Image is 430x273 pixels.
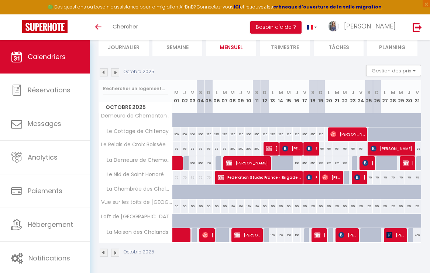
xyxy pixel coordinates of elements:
abbr: S [255,89,258,96]
div: 55 [333,199,341,213]
div: 55 [389,199,397,213]
abbr: J [239,89,242,96]
p: Octobre 2025 [124,249,154,256]
div: 75 [180,171,189,184]
span: La Chambrée des Chalands [100,185,174,193]
p: Octobre 2025 [124,68,154,75]
div: 75 [373,171,381,184]
abbr: L [272,89,274,96]
div: 180 [293,228,301,242]
div: 300 [180,127,189,141]
span: [PERSON_NAME] [344,21,396,31]
th: 15 [285,80,293,113]
a: ICI [234,4,240,10]
span: Fédération Studio France « Brigade du Fleuve " [218,170,302,184]
th: 21 [333,80,341,113]
div: 350 [309,127,317,141]
div: 55 [301,199,309,213]
span: [PERSON_NAME] [362,156,373,170]
div: 75 [381,171,389,184]
abbr: J [351,89,354,96]
th: 16 [293,80,301,113]
div: 225 [285,127,293,141]
abbr: J [407,89,410,96]
div: 95 [189,142,197,156]
th: 01 [173,80,181,113]
a: Chercher [107,14,144,40]
div: 55 [357,199,365,213]
div: 55 [397,199,405,213]
span: Le Relais de Croix Boissée [100,142,166,147]
div: 95 [173,142,181,156]
abbr: L [328,89,330,96]
div: 180 [285,228,293,242]
div: 75 [405,171,413,184]
div: 400 [413,228,421,242]
div: 225 [237,127,245,141]
span: La Maison des Chalands [100,228,170,236]
span: Calendriers [28,52,66,61]
th: 06 [213,80,221,113]
abbr: V [416,89,419,96]
div: 350 [189,127,197,141]
div: 180 [253,199,261,213]
a: ... [PERSON_NAME] [323,14,405,40]
div: 220 [317,156,325,170]
th: 03 [189,80,197,113]
div: 95 [317,142,325,156]
th: 04 [197,80,205,113]
div: 55 [405,199,413,213]
span: [PERSON_NAME] [PERSON_NAME] [266,141,277,156]
th: 12 [261,80,269,113]
div: 55 [349,199,357,213]
span: [PERSON_NAME] [330,127,365,141]
div: 55 [173,199,181,213]
span: La Demeure de Chemonton [100,156,174,164]
img: logout [413,23,422,32]
span: PASSORN KLURVUDTIKUL [306,170,317,184]
img: Super Booking [22,20,68,33]
abbr: M [391,89,395,96]
abbr: D [375,89,379,96]
div: 180 [277,228,285,242]
span: [PERSON_NAME] [226,156,269,170]
span: [PERSON_NAME] [282,141,301,156]
div: 350 [301,127,309,141]
div: 55 [189,199,197,213]
span: [PERSON_NAME] [386,228,405,242]
li: Mensuel [206,38,256,56]
div: 95 [221,142,229,156]
th: 24 [357,80,365,113]
li: Planning [367,38,417,56]
span: Vue sur les toits de [GEOGRAPHIC_DATA] [100,199,174,205]
li: Trimestre [260,38,310,56]
th: 17 [301,80,309,113]
div: 75 [413,171,421,184]
span: Chercher [113,23,138,30]
a: créneaux d'ouverture de la salle migration [273,4,382,10]
div: 55 [269,199,277,213]
span: Loft de [GEOGRAPHIC_DATA] [100,214,174,219]
div: 55 [277,199,285,213]
span: [PERSON_NAME] [338,228,357,242]
span: Hébergement [28,220,73,229]
span: [PERSON_NAME] [234,228,261,242]
div: 180 [204,156,213,170]
span: Souverain N'yudi [306,141,317,156]
abbr: M [174,89,179,96]
div: 350 [301,156,309,170]
th: 08 [229,80,237,113]
div: 250 [245,142,253,156]
span: [PERSON_NAME] [202,228,213,242]
th: 14 [277,80,285,113]
div: 75 [365,171,373,184]
div: 225 [204,127,213,141]
div: 300 [173,127,181,141]
th: 19 [317,80,325,113]
button: Gestion des prix [366,65,421,76]
abbr: M [230,89,235,96]
span: Analytics [28,153,58,162]
div: 180 [269,228,277,242]
abbr: J [183,89,186,96]
div: 180 [237,199,245,213]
